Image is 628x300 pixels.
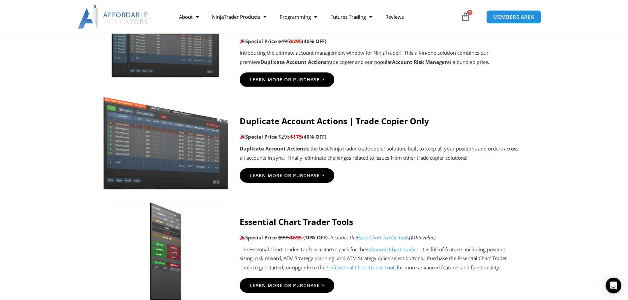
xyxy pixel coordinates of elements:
span: Learn More Or Purchase > [250,283,324,288]
div: Open Intercom Messenger [606,278,621,293]
a: Programming [273,9,324,24]
img: Screenshot 2024-11-20 151221 | Affordable Indicators – NinjaTrader [108,9,223,79]
span: $175 [290,133,302,140]
a: NinjaTrader Products [205,9,273,24]
strong: Essential Chart Trader Tools [240,216,353,227]
strong: Account Risk Manager [392,59,447,65]
b: (30% OFF) [303,234,330,241]
span: $495 [278,38,290,44]
span: $695 [290,234,302,241]
a: Learn More Or Purchase > [240,168,334,183]
span: $295 [278,133,290,140]
b: (40% OFF) [302,38,326,44]
i: Includes the ($195 Value) [330,234,435,241]
a: MEMBERS AREA [486,10,541,24]
strong: Duplicate Account Actions [240,145,306,152]
img: Screenshot 2024-08-26 15414455555 | Affordable Indicators – NinjaTrader [102,89,229,190]
strong: Special Price [240,234,277,241]
p: Introducing the ultimate account management window for NinjaTrader! This all-in-one solution comb... [240,48,520,67]
strong: Special Price [240,133,277,140]
a: Professional Chart Trader Tools [325,264,397,271]
a: Enhanced Chart Trader [366,246,417,253]
strong: Special Price [240,38,277,44]
span: MEMBERS AREA [493,14,534,19]
a: Futures Trading [324,9,379,24]
span: $995 [278,234,290,241]
img: 🎉 [240,235,245,240]
a: Learn More Or Purchase > [240,278,334,293]
span: $295 [290,38,302,44]
nav: Menu [172,9,459,24]
b: (40% OFF) [302,133,326,140]
strong: – [328,234,330,241]
span: Learn More Or Purchase > [250,173,324,178]
a: Learn More Or Purchase > [240,72,334,87]
p: The Essential Chart Trader Tools is a starter pack for the . It is full of features including pos... [240,245,520,273]
span: Learn More Or Purchase > [250,77,324,82]
a: 0 [451,7,480,26]
img: 🎉 [240,39,245,43]
p: is the best NinjaTrader trade copier solution, built to keep all your positions and orders across... [240,144,520,163]
span: 0 [467,10,472,15]
a: Reviews [379,9,410,24]
strong: Duplicate Account Actions [260,59,326,65]
img: 🎉 [240,134,245,139]
h4: Duplicate Account Actions | Trade Copier Only [240,116,520,126]
a: Basic Chart Trader Tools [357,234,409,241]
a: About [172,9,205,24]
img: LogoAI | Affordable Indicators – NinjaTrader [78,5,149,29]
